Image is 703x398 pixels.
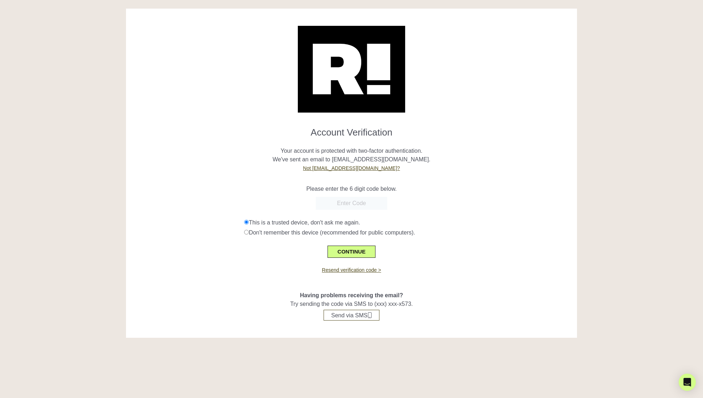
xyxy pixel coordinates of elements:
h1: Account Verification [131,121,571,138]
div: Open Intercom Messenger [679,374,696,391]
img: Retention.com [298,26,405,113]
p: Your account is protected with two-factor authentication. We've sent an email to [EMAIL_ADDRESS][... [131,138,571,172]
div: This is a trusted device, don't ask me again. [244,218,571,227]
div: Don't remember this device (recommended for public computers). [244,228,571,237]
button: CONTINUE [328,246,375,258]
p: Please enter the 6 digit code below. [131,185,571,193]
a: Resend verification code > [322,267,381,273]
span: Having problems receiving the email? [300,292,403,298]
input: Enter Code [316,197,387,210]
div: Try sending the code via SMS to (xxx) xxx-x573. [131,274,571,321]
a: Not [EMAIL_ADDRESS][DOMAIN_NAME]? [303,165,400,171]
button: Send via SMS [324,310,379,321]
